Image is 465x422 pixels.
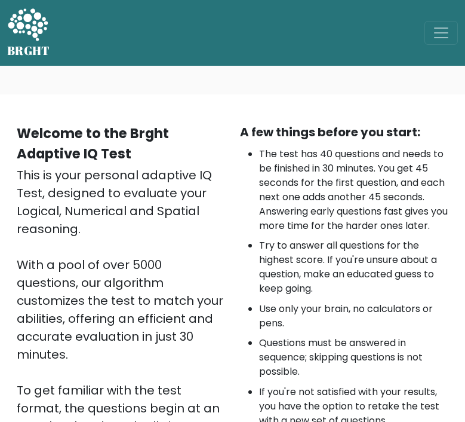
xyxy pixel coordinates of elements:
div: A few things before you start: [240,123,449,141]
h5: BRGHT [7,44,50,58]
li: Use only your brain, no calculators or pens. [259,302,449,331]
button: Toggle navigation [424,21,458,45]
li: The test has 40 questions and needs to be finished in 30 minutes. You get 45 seconds for the firs... [259,147,449,233]
li: Try to answer all questions for the highest score. If you're unsure about a question, make an edu... [259,238,449,296]
li: Questions must be answered in sequence; skipping questions is not possible. [259,336,449,379]
b: Welcome to the Brght Adaptive IQ Test [17,124,169,163]
a: BRGHT [7,5,50,61]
